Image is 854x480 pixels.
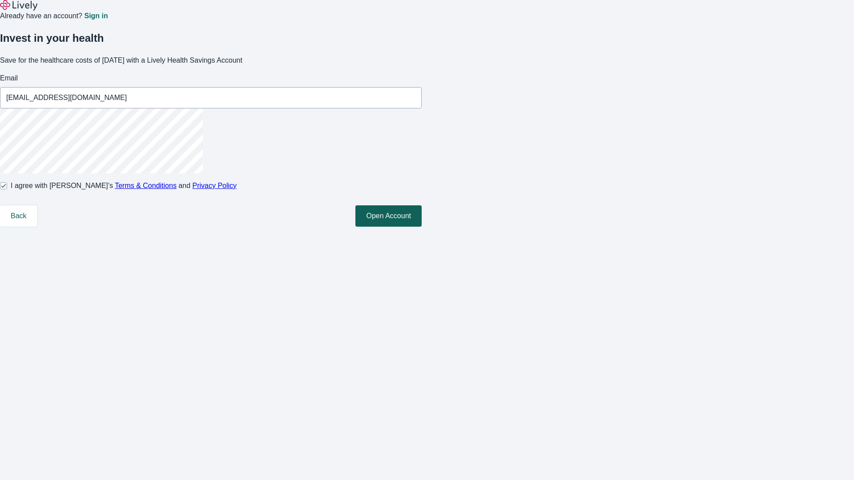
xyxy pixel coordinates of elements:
[11,180,237,191] span: I agree with [PERSON_NAME]’s and
[115,182,177,189] a: Terms & Conditions
[84,12,108,20] a: Sign in
[193,182,237,189] a: Privacy Policy
[355,205,422,227] button: Open Account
